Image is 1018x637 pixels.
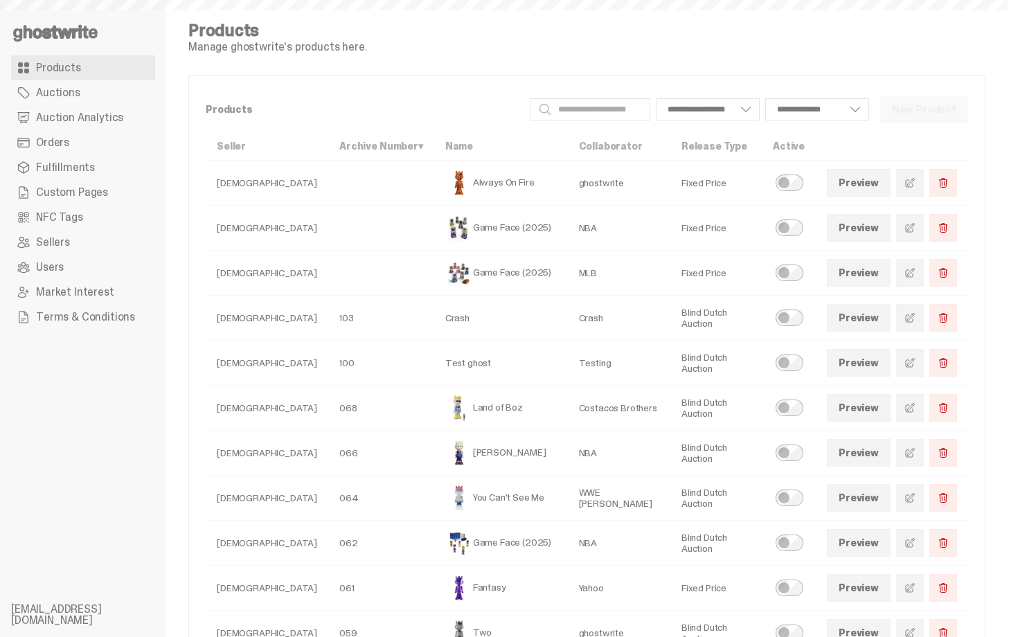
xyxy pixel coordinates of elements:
[929,394,957,422] button: Delete Product
[568,206,670,251] td: NBA
[188,22,367,39] h4: Products
[328,521,434,566] td: 062
[11,255,155,280] a: Users
[445,259,473,287] img: Game Face (2025)
[36,212,83,223] span: NFC Tags
[11,180,155,205] a: Custom Pages
[206,431,328,476] td: [DEMOGRAPHIC_DATA]
[434,206,568,251] td: Game Face (2025)
[11,280,155,305] a: Market Interest
[11,205,155,230] a: NFC Tags
[827,259,891,287] a: Preview
[339,140,423,152] a: Archive Number▾
[434,476,568,521] td: You Can't See Me
[568,566,670,611] td: Yahoo
[206,341,328,386] td: [DEMOGRAPHIC_DATA]
[445,394,473,422] img: Land of Boz
[11,155,155,180] a: Fulfillments
[929,214,957,242] button: Delete Product
[670,431,762,476] td: Blind Dutch Auction
[929,529,957,557] button: Delete Product
[36,162,95,173] span: Fulfillments
[670,566,762,611] td: Fixed Price
[11,305,155,330] a: Terms & Conditions
[11,230,155,255] a: Sellers
[445,484,473,512] img: You Can't See Me
[445,574,473,602] img: Fantasy
[670,521,762,566] td: Blind Dutch Auction
[568,341,670,386] td: Testing
[206,206,328,251] td: [DEMOGRAPHIC_DATA]
[434,251,568,296] td: Game Face (2025)
[827,349,891,377] a: Preview
[445,529,473,557] img: Game Face (2025)
[670,251,762,296] td: Fixed Price
[11,604,177,626] li: [EMAIL_ADDRESS][DOMAIN_NAME]
[670,161,762,206] td: Fixed Price
[434,161,568,206] td: Always On Fire
[568,386,670,431] td: Costacos Brothers
[670,476,762,521] td: Blind Dutch Auction
[445,214,473,242] img: Game Face (2025)
[206,161,328,206] td: [DEMOGRAPHIC_DATA]
[434,431,568,476] td: [PERSON_NAME]
[36,262,64,273] span: Users
[328,386,434,431] td: 068
[36,187,108,198] span: Custom Pages
[568,476,670,521] td: WWE [PERSON_NAME]
[568,296,670,341] td: Crash
[434,132,568,161] th: Name
[929,484,957,512] button: Delete Product
[773,140,805,152] a: Active
[36,237,70,248] span: Sellers
[434,386,568,431] td: Land of Boz
[206,566,328,611] td: [DEMOGRAPHIC_DATA]
[328,296,434,341] td: 103
[36,62,81,73] span: Products
[827,304,891,332] a: Preview
[434,566,568,611] td: Fantasy
[568,161,670,206] td: ghostwrite
[206,251,328,296] td: [DEMOGRAPHIC_DATA]
[827,574,891,602] a: Preview
[827,439,891,467] a: Preview
[11,55,155,80] a: Products
[11,80,155,105] a: Auctions
[206,296,328,341] td: [DEMOGRAPHIC_DATA]
[929,259,957,287] button: Delete Product
[568,251,670,296] td: MLB
[36,287,114,298] span: Market Interest
[827,394,891,422] a: Preview
[434,296,568,341] td: Crash
[206,386,328,431] td: [DEMOGRAPHIC_DATA]
[188,42,367,53] p: Manage ghostwrite's products here.
[206,132,328,161] th: Seller
[11,105,155,130] a: Auction Analytics
[206,476,328,521] td: [DEMOGRAPHIC_DATA]
[929,349,957,377] button: Delete Product
[827,529,891,557] a: Preview
[206,105,519,114] p: Products
[11,130,155,155] a: Orders
[929,169,957,197] button: Delete Product
[670,206,762,251] td: Fixed Price
[434,341,568,386] td: Test ghost
[929,574,957,602] button: Delete Product
[36,87,80,98] span: Auctions
[670,386,762,431] td: Blind Dutch Auction
[670,341,762,386] td: Blind Dutch Auction
[328,341,434,386] td: 100
[827,484,891,512] a: Preview
[328,476,434,521] td: 064
[328,431,434,476] td: 066
[328,566,434,611] td: 061
[568,132,670,161] th: Collaborator
[445,169,473,197] img: Always On Fire
[568,431,670,476] td: NBA
[36,312,135,323] span: Terms & Conditions
[827,214,891,242] a: Preview
[670,296,762,341] td: Blind Dutch Auction
[445,439,473,467] img: Eminem
[827,169,891,197] a: Preview
[929,439,957,467] button: Delete Product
